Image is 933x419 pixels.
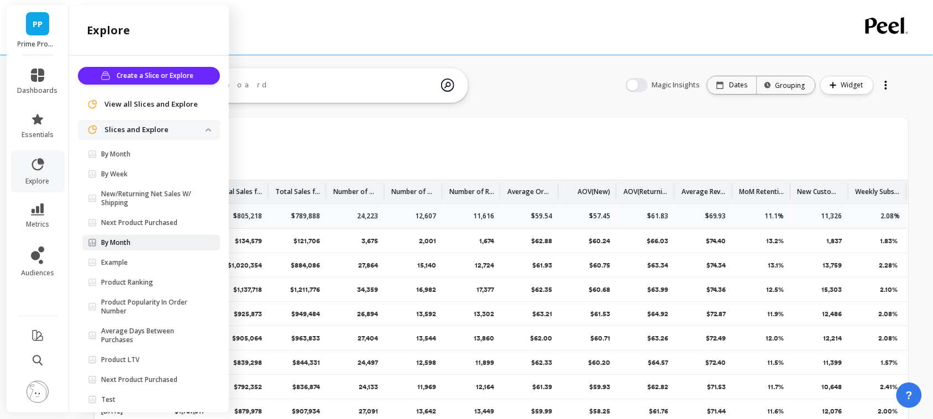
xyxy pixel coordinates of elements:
p: 15,140 [417,260,436,270]
span: audiences [21,269,54,277]
p: $63.99 [647,285,668,295]
p: $879,978 [234,406,262,416]
img: navigation item icon [87,124,98,135]
p: 12,486 [822,309,842,319]
h2: explore [87,23,130,38]
p: 2,001 [419,236,436,246]
p: $62.88 [531,236,552,246]
p: Total Sales from new customers [217,180,262,197]
p: $844,331 [292,358,320,368]
p: 2.08% [879,309,900,319]
p: 13,860 [474,333,494,343]
p: 1,674 [479,236,494,246]
span: Create a Slice or Explore [117,70,197,81]
p: Average Revenue Per Customer (ARPC) [682,180,726,197]
p: $72.40 [705,358,726,368]
p: $60.68 [589,285,610,295]
p: 11,616 [473,212,494,221]
p: Number of Orders [333,180,378,197]
span: by week [101,125,867,141]
p: 12,164 [476,382,494,392]
p: $66.03 [647,236,668,246]
p: 34,359 [357,285,378,295]
p: Dates [730,81,748,90]
p: 12,214 [824,333,842,343]
img: down caret icon [206,128,211,132]
p: 13,759 [823,260,842,270]
p: 13,592 [416,309,436,319]
p: $72.87 [706,309,726,319]
p: 12.5% [767,285,784,295]
span: Magic Insights [652,80,703,91]
p: $925,873 [234,309,262,319]
p: 2.10% [880,285,900,295]
p: $1,020,354 [228,260,262,270]
p: $64.92 [647,309,668,319]
p: $63.21 [532,309,552,319]
p: 12,598 [416,358,436,368]
p: 11,899 [475,358,494,368]
p: $59.93 [589,382,610,392]
span: explore [26,177,50,186]
p: 17,377 [476,285,494,295]
p: $792,352 [234,382,262,392]
p: $805,218 [233,212,262,221]
p: $963,833 [291,333,320,343]
p: 2.41% [880,382,900,392]
p: 11.7% [768,382,784,392]
p: 2.28% [879,260,900,270]
span: essentials [22,130,54,139]
p: 15,303 [822,285,842,295]
p: 26,894 [357,309,378,319]
p: $74.36 [706,285,726,295]
p: 13,544 [416,333,436,343]
p: 27,864 [358,260,378,270]
p: $60.20 [588,358,610,368]
p: 13.2% [767,236,784,246]
p: $59.99 [531,406,552,416]
p: Product Ranking [101,278,153,287]
span: Widget [841,80,867,91]
p: $62.35 [531,285,552,295]
p: 24,133 [359,382,378,392]
p: 3,675 [361,236,378,246]
p: AOV(New) [578,180,610,197]
p: 11.1% [765,212,784,221]
p: 12,724 [475,260,494,270]
p: $836,874 [292,382,320,392]
span: dashboards [18,86,58,95]
p: 27,091 [359,406,378,416]
p: $69.93 [705,212,726,221]
p: Product LTV [101,355,139,364]
p: $121,706 [293,236,320,246]
p: $61.53 [590,309,610,319]
p: 2.08% [881,212,900,221]
p: 27,404 [358,333,378,343]
p: 13,302 [474,309,494,319]
p: 24,497 [358,358,378,368]
p: $74.34 [706,260,726,270]
p: 2.08% [879,333,900,343]
p: 12,607 [415,212,436,221]
p: 13,642 [416,406,436,416]
p: $72.49 [706,333,726,343]
p: Prime Prometics™ [18,40,58,49]
p: $63.26 [647,333,668,343]
p: 11.9% [768,309,784,319]
span: View all Slices and Explore [104,99,198,110]
button: Create a Slice or Explore [78,67,220,85]
span: PP [33,18,43,30]
p: Slices and Explore [104,124,206,135]
p: $64.57 [648,358,668,368]
img: profile picture [27,381,49,403]
p: Total Sales from returning customers [275,180,320,197]
p: Number of Returning Orders [449,180,494,197]
p: 11,969 [417,382,436,392]
p: By Month [101,150,130,159]
p: AOV(Returning) [623,180,668,197]
p: 11,399 [824,358,842,368]
p: $839,298 [233,358,262,368]
div: Grouping [767,80,805,91]
p: Test [101,395,116,404]
p: $63.34 [647,260,668,270]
